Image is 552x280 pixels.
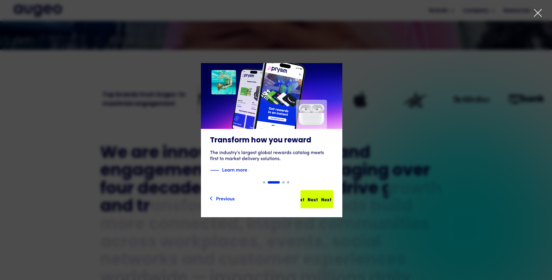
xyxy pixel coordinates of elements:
img: Blue text arrow [248,167,257,174]
div: Show slide 4 of 4 [287,181,289,184]
div: Previous [216,195,235,202]
h3: Transform how you reward [210,136,333,145]
div: Show slide 2 of 4 [268,181,280,184]
div: Show slide 3 of 4 [282,181,285,184]
div: Next [321,196,332,203]
div: Show slide 1 of 4 [263,181,265,184]
img: Blue decorative line [210,167,219,174]
a: NextNextNext [301,190,333,208]
div: The industry's largest global rewards catalog meets first to market delivery solutions. [210,150,333,162]
strong: Learn more [222,166,247,173]
div: Next [307,196,318,203]
a: Transform how you rewardThe industry's largest global rewards catalog meets first to market deliv... [201,63,342,181]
